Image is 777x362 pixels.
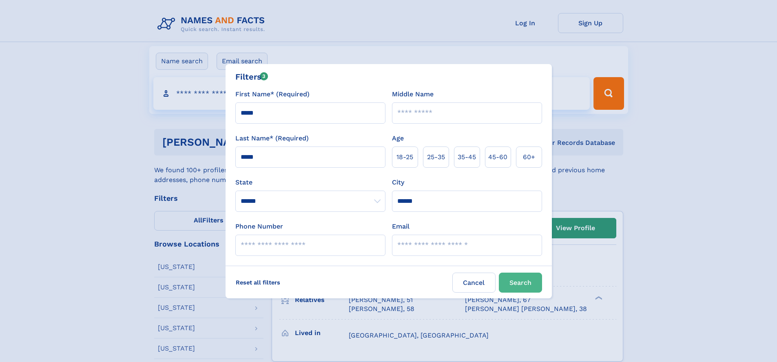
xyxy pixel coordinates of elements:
[458,152,476,162] span: 35‑45
[235,178,385,187] label: State
[427,152,445,162] span: 25‑35
[396,152,413,162] span: 18‑25
[499,273,542,293] button: Search
[230,273,286,292] label: Reset all filters
[392,89,434,99] label: Middle Name
[235,89,310,99] label: First Name* (Required)
[392,133,404,143] label: Age
[452,273,496,293] label: Cancel
[235,71,268,83] div: Filters
[392,178,404,187] label: City
[235,222,283,231] label: Phone Number
[235,133,309,143] label: Last Name* (Required)
[392,222,410,231] label: Email
[523,152,535,162] span: 60+
[488,152,507,162] span: 45‑60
